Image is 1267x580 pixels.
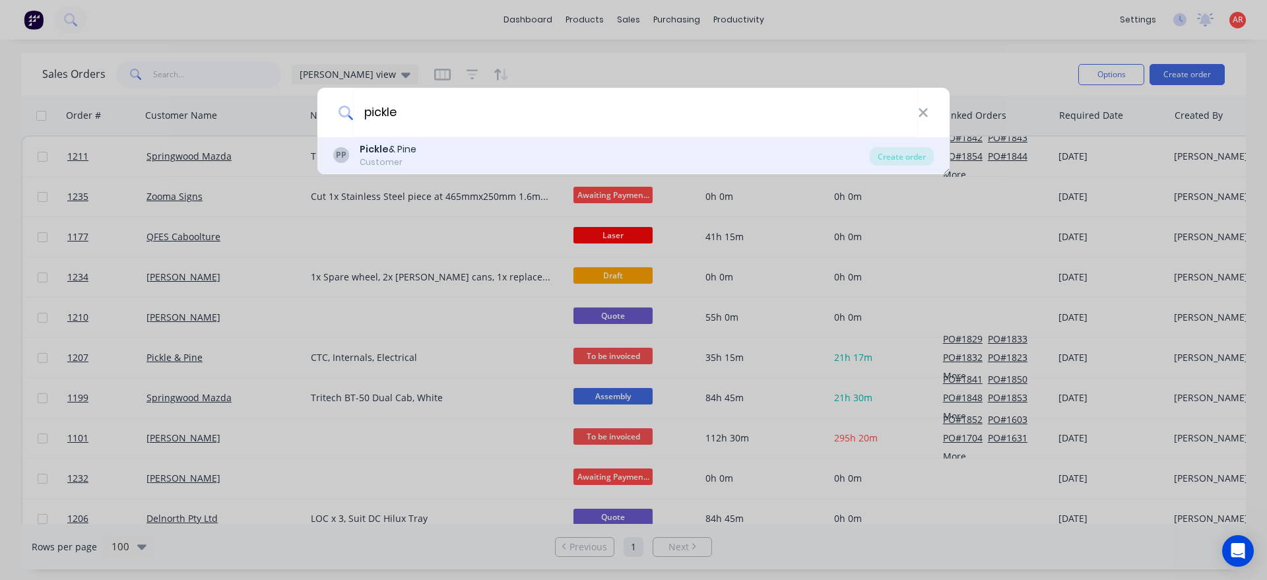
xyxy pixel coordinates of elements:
[360,143,416,156] div: & Pine
[360,143,389,156] b: Pickle
[360,156,416,168] div: Customer
[1222,535,1254,567] div: Open Intercom Messenger
[870,147,934,166] div: Create order
[333,147,349,163] div: PP
[353,88,918,137] input: Enter a customer name to create a new order...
